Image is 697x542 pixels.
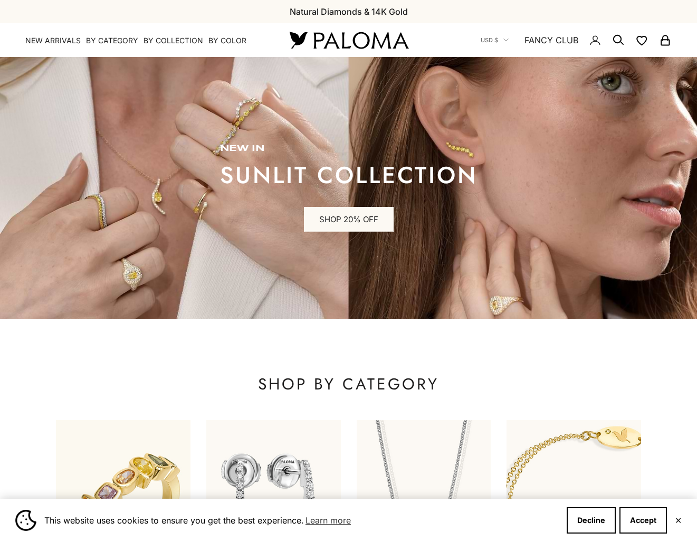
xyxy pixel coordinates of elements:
[15,510,36,531] img: Cookie banner
[481,35,509,45] button: USD $
[56,374,641,395] p: SHOP BY CATEGORY
[675,517,682,524] button: Close
[220,165,478,186] p: sunlit collection
[524,33,578,47] a: FANCY CLUB
[304,207,394,232] a: SHOP 20% OFF
[25,35,81,46] a: NEW ARRIVALS
[44,512,558,528] span: This website uses cookies to ensure you get the best experience.
[567,507,616,534] button: Decline
[208,35,246,46] summary: By Color
[481,23,672,57] nav: Secondary navigation
[25,35,264,46] nav: Primary navigation
[290,5,408,18] p: Natural Diamonds & 14K Gold
[304,512,352,528] a: Learn more
[619,507,667,534] button: Accept
[481,35,498,45] span: USD $
[220,144,478,154] p: new in
[86,35,138,46] summary: By Category
[144,35,203,46] summary: By Collection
